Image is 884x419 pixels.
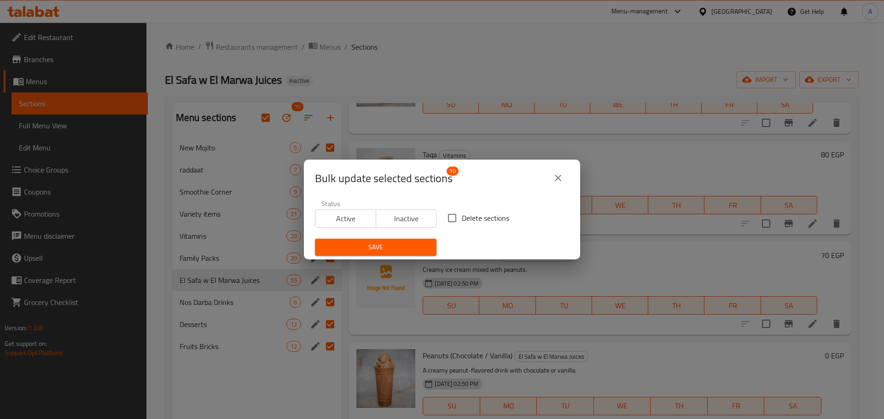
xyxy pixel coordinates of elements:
[462,212,509,224] span: Delete sections
[376,209,437,228] button: Inactive
[315,171,453,186] span: Selected section count
[315,239,436,256] button: Save
[315,209,376,228] button: Active
[319,212,372,225] span: Active
[322,241,429,253] span: Save
[380,212,433,225] span: Inactive
[447,166,459,176] span: 10
[547,167,569,189] button: close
